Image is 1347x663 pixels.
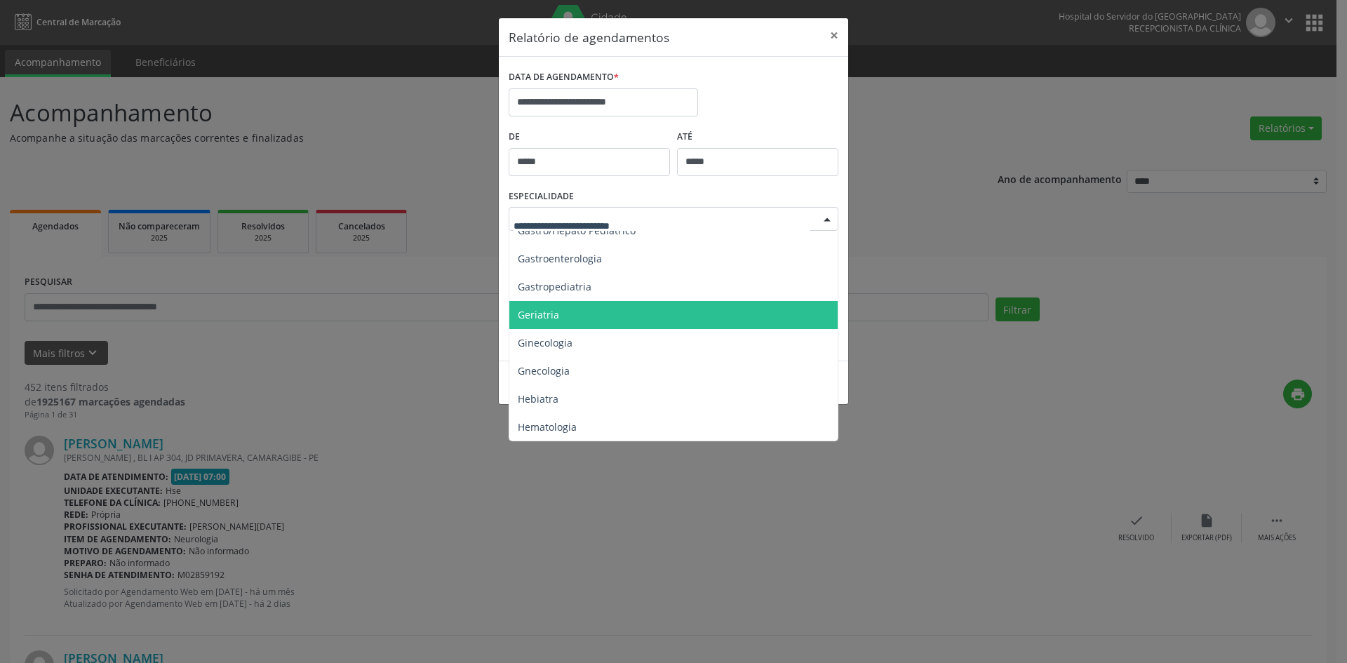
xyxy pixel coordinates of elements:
span: Gastroenterologia [518,252,602,265]
label: ESPECIALIDADE [509,186,574,208]
label: De [509,126,670,148]
h5: Relatório de agendamentos [509,28,669,46]
button: Close [820,18,848,53]
label: DATA DE AGENDAMENTO [509,67,619,88]
span: Gnecologia [518,364,570,377]
label: ATÉ [677,126,838,148]
span: Hematologia [518,420,577,434]
span: Gastropediatria [518,280,591,293]
span: Geriatria [518,308,559,321]
span: Gastro/Hepato Pediatrico [518,224,636,237]
span: Hebiatra [518,392,558,406]
span: Ginecologia [518,336,572,349]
